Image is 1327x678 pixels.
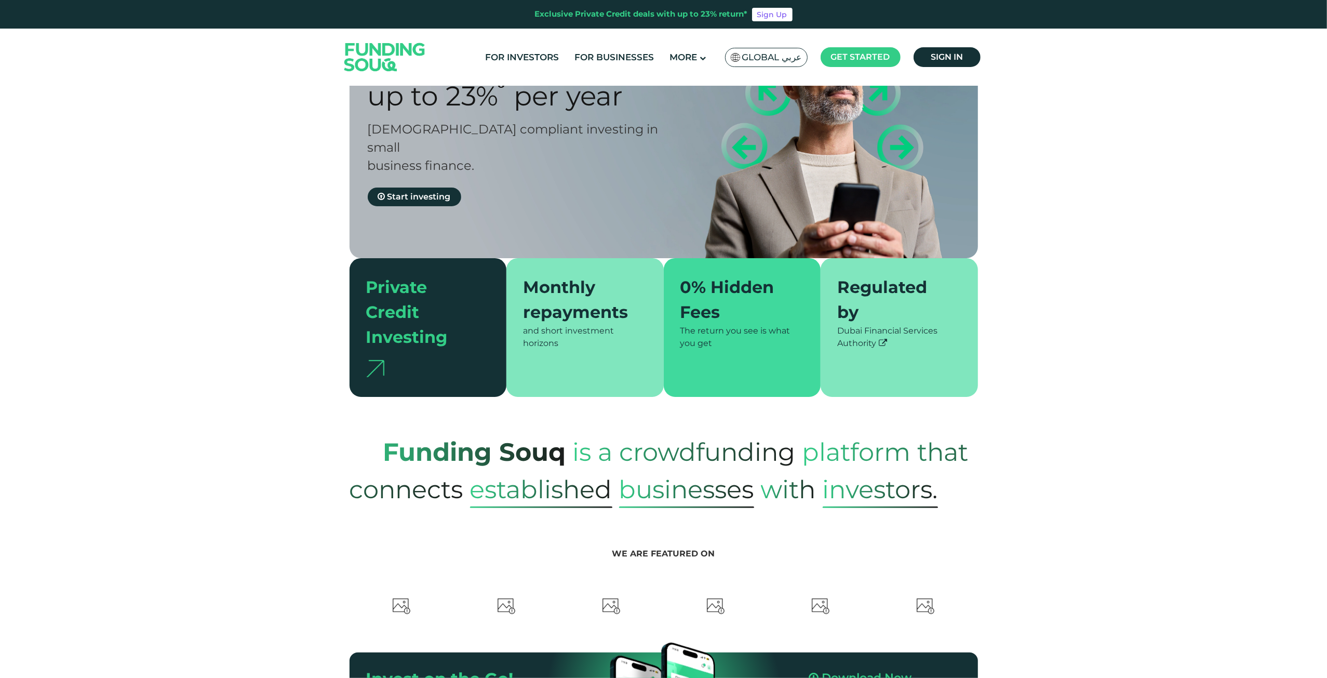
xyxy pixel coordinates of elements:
span: Sign in [931,52,963,62]
div: Exclusive Private Credit deals with up to 23% return* [535,8,748,20]
span: Start investing [387,192,451,202]
span: with [761,464,816,515]
span: is a crowdfunding [573,427,796,477]
strong: Funding Souq [383,437,566,467]
div: The return you see is what you get [680,325,805,350]
span: Global عربي [742,51,802,63]
img: Arab News Logo [706,596,726,616]
span: We are featured on [612,549,715,559]
img: SA Flag [731,53,740,62]
a: Sign in [914,47,981,67]
span: Per Year [514,79,623,112]
img: Asharq Business Logo [601,596,621,616]
div: Regulated by [837,275,949,325]
img: Logo [334,31,436,83]
img: arrow [366,360,384,377]
div: Monthly repayments [523,275,635,325]
a: For Investors [482,49,561,66]
div: and short investment horizons [523,325,647,350]
span: [DEMOGRAPHIC_DATA] compliant investing in small business finance. [368,122,659,173]
div: Dubai Financial Services Authority [837,325,961,350]
span: Businesses [619,471,754,508]
a: Sign Up [752,8,793,21]
img: Forbes Logo [497,596,516,616]
span: Investors. [823,471,938,508]
div: Private Credit Investing [366,275,478,350]
img: FTLogo Logo [392,596,411,616]
img: IFG Logo [811,596,830,616]
a: Start investing [368,188,461,206]
span: More [669,52,697,62]
span: Up to 23% [368,79,499,112]
div: 0% Hidden Fees [680,275,792,325]
span: platform that connects [350,427,969,515]
img: Yahoo Finance Logo [916,596,935,616]
span: established [470,471,612,508]
a: For Businesses [572,49,656,66]
span: Get started [831,52,890,62]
